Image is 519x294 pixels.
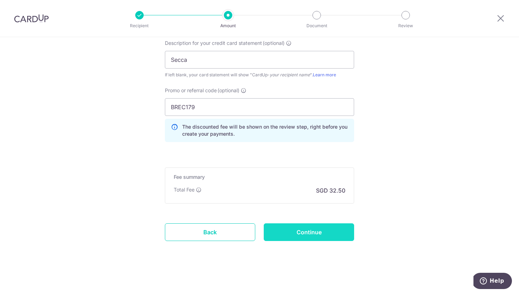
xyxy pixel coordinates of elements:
[165,71,354,78] div: If left blank, your card statement will show "CardUp- ".
[202,22,254,29] p: Amount
[165,40,262,47] span: Description for your credit card statement
[113,22,166,29] p: Recipient
[270,72,310,77] i: your recipient name
[174,186,195,193] p: Total Fee
[165,87,217,94] span: Promo or referral code
[263,40,285,47] span: (optional)
[264,223,354,241] input: Continue
[217,87,239,94] span: (optional)
[14,14,49,23] img: CardUp
[165,223,255,241] a: Back
[473,273,512,290] iframe: Opens a widget where you can find more information
[316,186,345,195] p: SGD 32.50
[291,22,343,29] p: Document
[182,123,348,137] p: The discounted fee will be shown on the review step, right before you create your payments.
[380,22,432,29] p: Review
[174,174,345,181] h5: Fee summary
[165,51,354,69] input: Example: Rent
[313,72,336,77] a: Learn more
